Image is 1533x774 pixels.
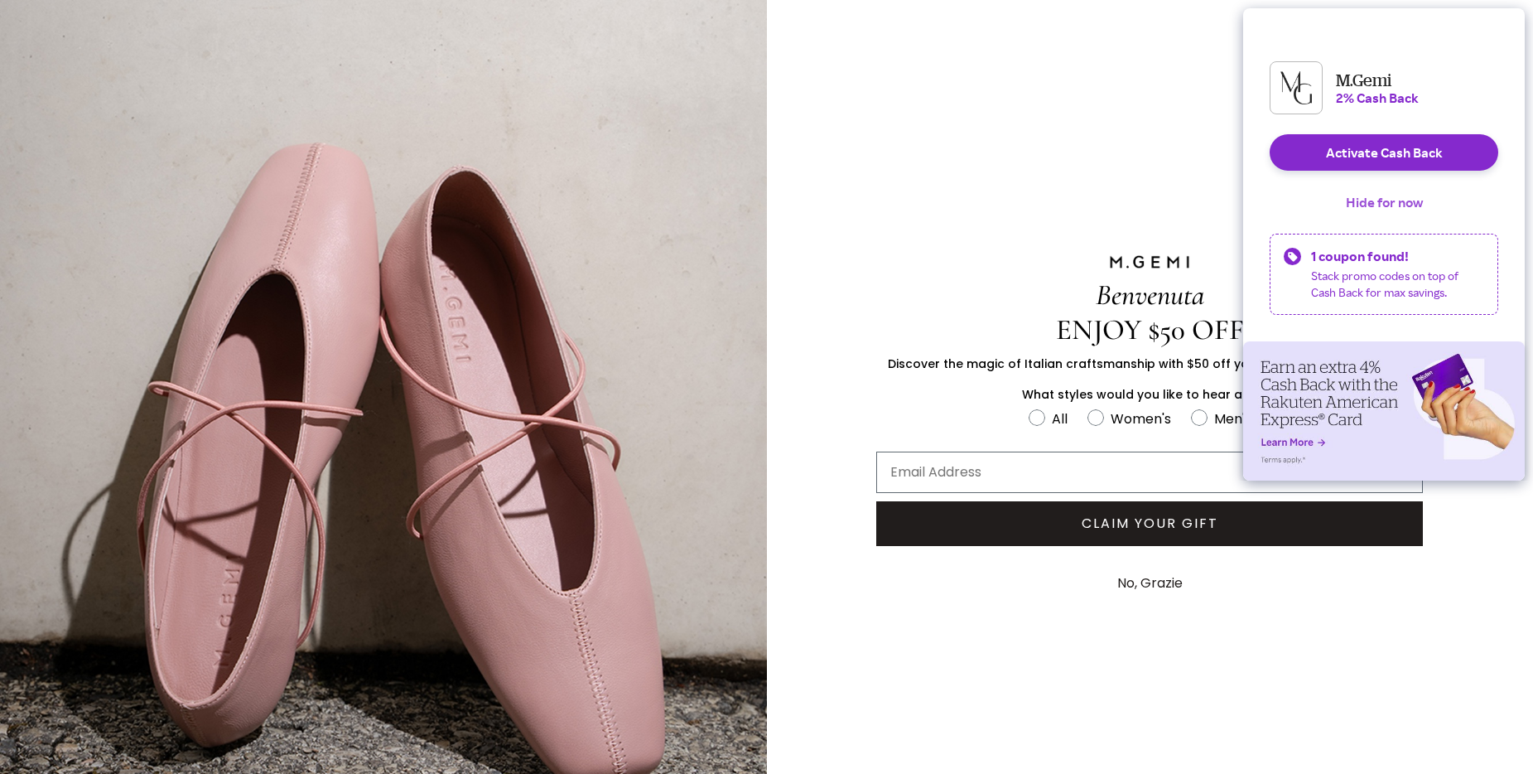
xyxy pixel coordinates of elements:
[876,501,1423,546] button: CLAIM YOUR GIFT
[1022,386,1278,403] span: What styles would you like to hear about?
[1111,409,1171,429] div: Women's
[876,452,1423,493] input: Email Address
[1109,563,1191,604] button: No, Grazie
[1096,278,1204,312] span: Benvenuta
[1214,409,1251,429] div: Men's
[1497,7,1526,36] button: Close dialog
[1108,254,1191,269] img: M.GEMI
[888,356,1412,372] span: Discover the magic of Italian craftsmanship with $50 off your first full-price purchase.
[1056,312,1244,347] span: ENJOY $50 OFF
[1052,409,1068,429] div: All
